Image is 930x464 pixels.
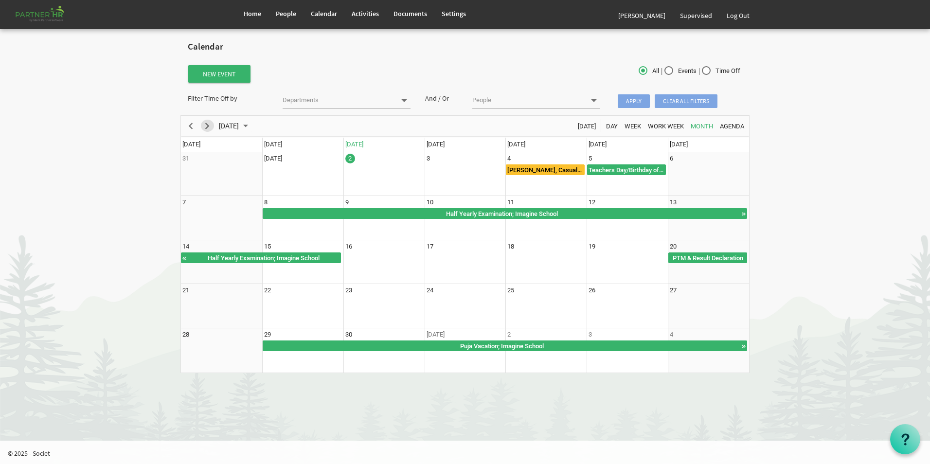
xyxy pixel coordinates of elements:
[180,93,275,103] div: Filter Time Off by
[345,286,352,295] div: Tuesday, September 23, 2025
[264,286,271,295] div: Monday, September 22, 2025
[427,286,433,295] div: Wednesday, September 24, 2025
[507,154,511,163] div: Thursday, September 4, 2025
[576,120,598,132] button: Today
[719,120,745,132] span: Agenda
[199,116,215,136] div: next period
[639,67,659,75] span: All
[587,164,666,175] div: Teachers Day/Birthday of Prophet Mohammad Begin From Friday, September 5, 2025 at 12:00:00 AM GMT...
[393,9,427,18] span: Documents
[276,9,296,18] span: People
[427,154,430,163] div: Wednesday, September 3, 2025
[589,141,607,148] span: [DATE]
[427,330,445,339] div: Wednesday, October 1, 2025
[646,120,686,132] button: Work Week
[668,252,747,263] div: PTM &amp; Result Declaration Begin From Saturday, September 20, 2025 at 12:00:00 AM GMT-07:00 End...
[702,67,740,75] span: Time Off
[263,340,748,351] div: Puja Vacation Begin From Monday, September 29, 2025 at 12:00:00 AM GMT-07:00 Ends At Wednesday, O...
[352,9,379,18] span: Activities
[217,120,252,132] button: September 2025
[427,242,433,251] div: Wednesday, September 17, 2025
[507,286,514,295] div: Thursday, September 25, 2025
[673,2,719,29] a: Supervised
[506,164,585,175] div: Manasi Kabi, Casual Leave Begin From Thursday, September 4, 2025 at 12:00:00 AM GMT-07:00 Ends At...
[263,341,741,351] div: Puja Vacation; Imagine School
[264,141,282,148] span: [DATE]
[188,42,742,52] h2: Calendar
[670,286,677,295] div: Saturday, September 27, 2025
[623,120,643,132] button: Week
[418,93,465,103] div: And / Or
[264,197,268,207] div: Monday, September 8, 2025
[589,330,592,339] div: Friday, October 3, 2025
[184,120,197,132] button: Previous
[507,330,511,339] div: Thursday, October 2, 2025
[719,2,757,29] a: Log Out
[670,154,673,163] div: Saturday, September 6, 2025
[472,93,585,107] input: People
[670,330,673,339] div: Saturday, October 4, 2025
[647,120,685,132] span: Work Week
[263,208,748,219] div: Half Yearly Examination Begin From Monday, September 8, 2025 at 12:00:00 AM GMT-07:00 Ends At Tue...
[427,141,445,148] span: [DATE]
[577,120,597,132] span: [DATE]
[311,9,337,18] span: Calendar
[670,242,677,251] div: Saturday, September 20, 2025
[264,154,282,163] div: Monday, September 1, 2025
[187,253,340,263] div: Half Yearly Examination; Imagine School
[218,120,240,132] span: [DATE]
[589,197,595,207] div: Friday, September 12, 2025
[201,120,214,132] button: Next
[182,154,189,163] div: Sunday, August 31, 2025
[589,154,592,163] div: Friday, September 5, 2025
[215,116,254,136] div: September 2025
[670,197,677,207] div: Saturday, September 13, 2025
[690,120,714,132] span: Month
[345,330,352,339] div: Tuesday, September 30, 2025
[669,253,747,263] div: PTM & Result Declaration
[345,242,352,251] div: Tuesday, September 16, 2025
[618,94,650,108] span: Apply
[264,330,271,339] div: Monday, September 29, 2025
[181,252,341,263] div: Half Yearly Examination Begin From Monday, September 8, 2025 at 12:00:00 AM GMT-07:00 Ends At Tue...
[664,67,697,75] span: Events
[507,242,514,251] div: Thursday, September 18, 2025
[182,197,186,207] div: Sunday, September 7, 2025
[689,120,715,132] button: Month
[182,330,189,339] div: Sunday, September 28, 2025
[670,141,688,148] span: [DATE]
[345,197,349,207] div: Tuesday, September 9, 2025
[263,209,741,218] div: Half Yearly Examination; Imagine School
[605,120,619,132] span: Day
[589,286,595,295] div: Friday, September 26, 2025
[264,242,271,251] div: Monday, September 15, 2025
[345,141,363,148] span: [DATE]
[589,242,595,251] div: Friday, September 19, 2025
[624,120,642,132] span: Week
[182,242,189,251] div: Sunday, September 14, 2025
[188,65,250,83] button: New Event
[427,197,433,207] div: Wednesday, September 10, 2025
[8,448,930,458] p: © 2025 - Societ
[506,165,584,175] div: [PERSON_NAME], Casual Leave
[611,2,673,29] a: [PERSON_NAME]
[182,286,189,295] div: Sunday, September 21, 2025
[605,120,620,132] button: Day
[560,64,750,78] div: | |
[182,141,200,148] span: [DATE]
[680,11,712,20] span: Supervised
[507,141,525,148] span: [DATE]
[345,154,355,163] div: Tuesday, September 2, 2025
[244,9,261,18] span: Home
[283,93,395,107] input: Departments
[655,94,717,108] span: Clear all filters
[442,9,466,18] span: Settings
[182,116,199,136] div: previous period
[718,120,746,132] button: Agenda
[507,197,514,207] div: Thursday, September 11, 2025
[588,165,665,175] div: Teachers Day/Birthday of [DEMOGRAPHIC_DATA][PERSON_NAME]
[180,115,750,373] schedule: of September 2025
